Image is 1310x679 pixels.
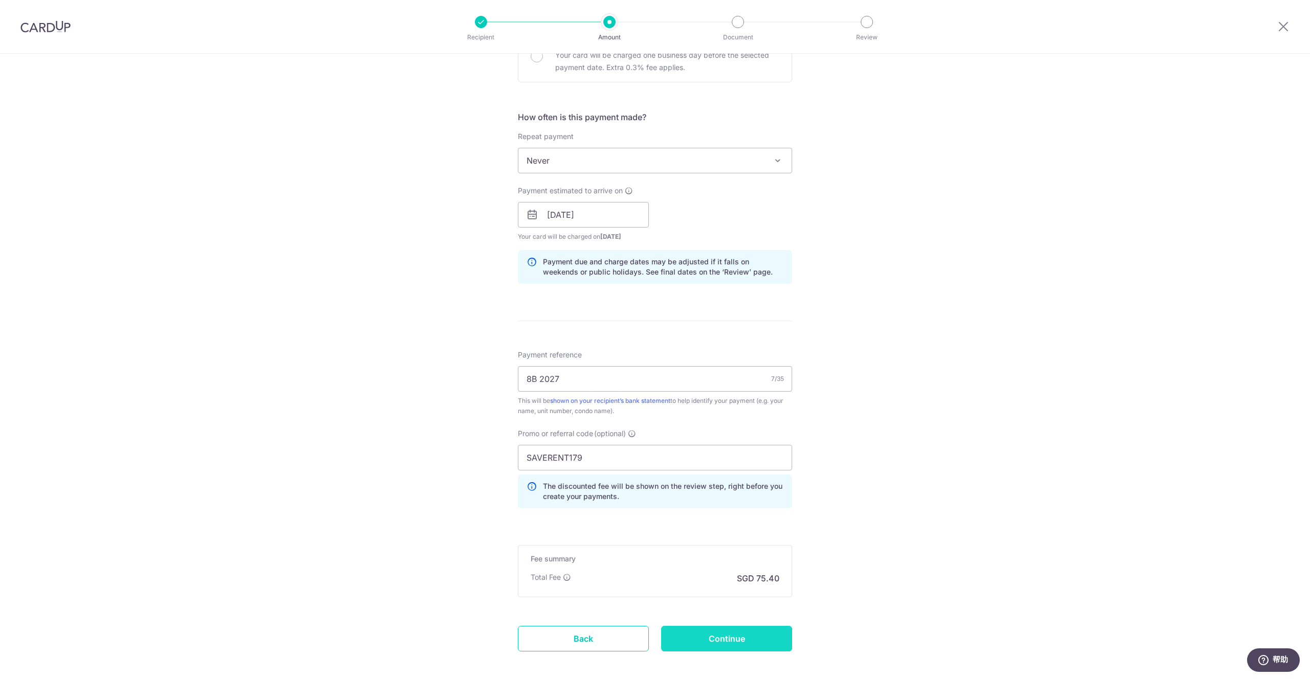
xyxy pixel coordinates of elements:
img: CardUp [20,20,71,33]
p: The discounted fee will be shown on the review step, right before you create your payments. [543,481,783,502]
span: Never [518,148,792,173]
span: Payment estimated to arrive on [518,186,623,196]
span: (optional) [594,428,626,439]
span: [DATE] [600,233,621,240]
div: 7/35 [771,374,784,384]
input: DD / MM / YYYY [518,202,649,228]
h5: How often is this payment made? [518,111,792,123]
span: Your card will be charged on [518,232,649,242]
span: Promo or referral code [518,428,593,439]
p: Document [700,32,776,42]
p: Total Fee [531,572,561,582]
p: SGD 75.40 [737,572,779,584]
a: Back [518,626,649,651]
p: Recipient [443,32,519,42]
iframe: 打开一个小组件，您可以在其中找到更多信息 [1247,648,1300,674]
p: Review [829,32,905,42]
label: Repeat payment [518,131,574,142]
p: Amount [572,32,647,42]
a: shown on your recipient’s bank statement [550,397,670,404]
p: Your card will be charged one business day before the selected payment date. Extra 0.3% fee applies. [555,49,779,74]
input: Continue [661,626,792,651]
p: Payment due and charge dates may be adjusted if it falls on weekends or public holidays. See fina... [543,257,783,277]
span: Payment reference [518,350,582,360]
div: This will be to help identify your payment (e.g. your name, unit number, condo name). [518,396,792,416]
h5: Fee summary [531,554,779,564]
